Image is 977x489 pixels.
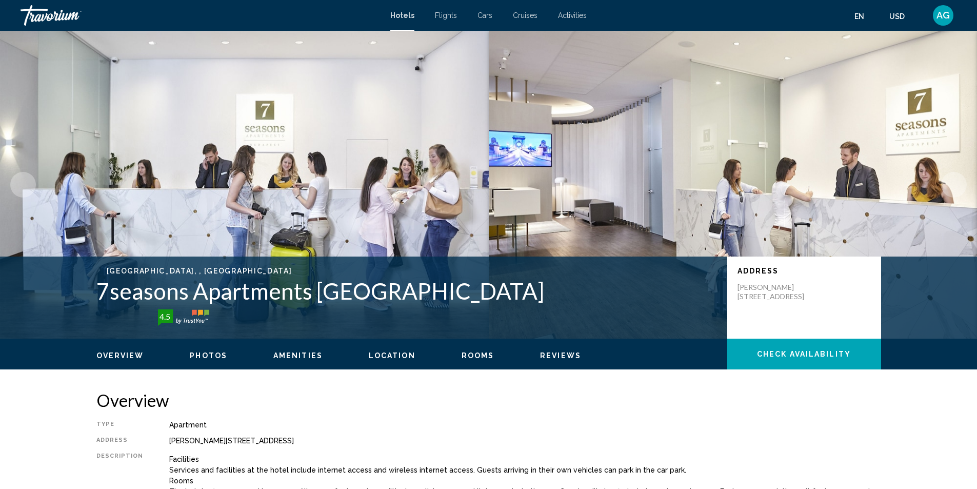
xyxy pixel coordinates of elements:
[96,390,881,410] h2: Overview
[462,351,494,360] button: Rooms
[190,351,227,360] button: Photos
[273,351,323,360] button: Amenities
[936,10,950,21] span: AG
[96,421,144,429] div: Type
[737,283,820,301] p: [PERSON_NAME][STREET_ADDRESS]
[96,351,144,360] button: Overview
[558,11,587,19] a: Activities
[737,267,871,275] p: Address
[854,12,864,21] span: en
[169,455,881,463] p: Facilities
[10,172,36,198] button: Previous image
[435,11,457,19] a: Flights
[757,350,851,359] span: Check Availability
[462,351,494,360] span: Rooms
[96,437,144,445] div: Address
[190,351,227,360] span: Photos
[369,351,415,360] button: Location
[169,477,881,485] p: Rooms
[390,11,414,19] a: Hotels
[540,351,581,360] button: Reviews
[96,351,144,360] span: Overview
[369,351,415,360] span: Location
[889,12,905,21] span: USD
[540,351,581,360] span: Reviews
[169,421,881,429] div: Apartment
[727,339,881,369] button: Check Availability
[21,5,380,26] a: Travorium
[107,267,292,275] span: [GEOGRAPHIC_DATA], , [GEOGRAPHIC_DATA]
[941,172,967,198] button: Next image
[477,11,492,19] a: Cars
[96,278,717,304] h1: 7seasons Apartments [GEOGRAPHIC_DATA]
[169,466,881,474] p: Services and facilities at the hotel include internet access and wireless internet access. Guests...
[273,351,323,360] span: Amenities
[513,11,537,19] a: Cruises
[930,5,956,26] button: User Menu
[854,9,874,24] button: Change language
[889,9,914,24] button: Change currency
[169,437,881,445] div: [PERSON_NAME][STREET_ADDRESS]
[155,310,175,323] div: 4.5
[158,309,209,326] img: trustyou-badge-hor.svg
